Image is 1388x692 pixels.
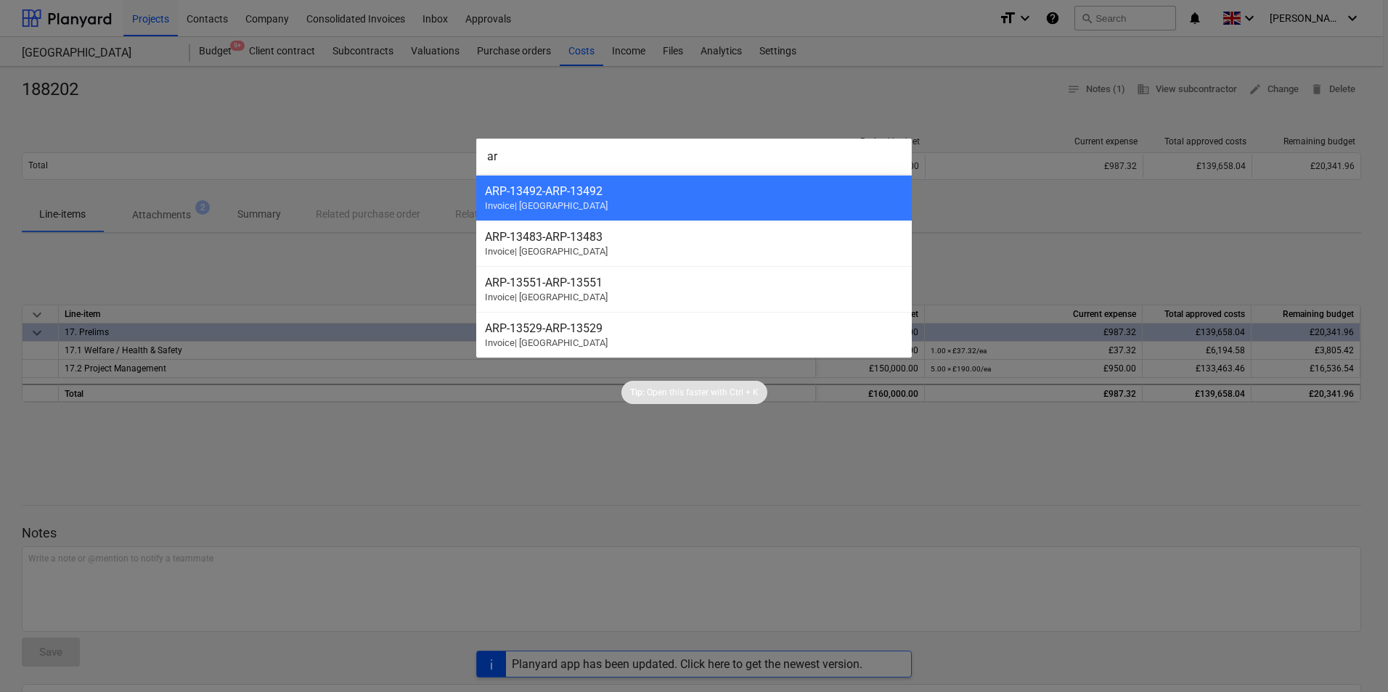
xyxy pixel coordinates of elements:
span: Invoice | [GEOGRAPHIC_DATA] [485,200,608,211]
div: ARP-13492-ARP-13492Invoice| [GEOGRAPHIC_DATA] [476,175,912,221]
p: Tip: [630,387,645,399]
input: Search for projects, line-items, subcontracts, valuations, subcontractors... [476,139,912,175]
div: ARP-13483-ARP-13483Invoice| [GEOGRAPHIC_DATA] [476,221,912,266]
div: ARP-13529-ARP-13529Invoice| [GEOGRAPHIC_DATA] [476,312,912,358]
div: ARP-13483 - ARP-13483 [485,230,903,244]
div: ARP-13529 - ARP-13529 [485,321,903,335]
iframe: Chat Widget [1315,622,1388,692]
div: Tip:Open this faster withCtrl + K [621,381,767,404]
div: ARP-13551 - ARP-13551 [485,276,903,289]
div: ARP-13551-ARP-13551Invoice| [GEOGRAPHIC_DATA] [476,266,912,312]
p: Open this faster with [647,387,727,399]
p: Ctrl + K [730,387,759,399]
span: Invoice | [GEOGRAPHIC_DATA] [485,337,608,348]
span: Invoice | [GEOGRAPHIC_DATA] [485,246,608,257]
span: Invoice | [GEOGRAPHIC_DATA] [485,292,608,302]
div: ARP-13492 - ARP-13492 [485,184,903,198]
